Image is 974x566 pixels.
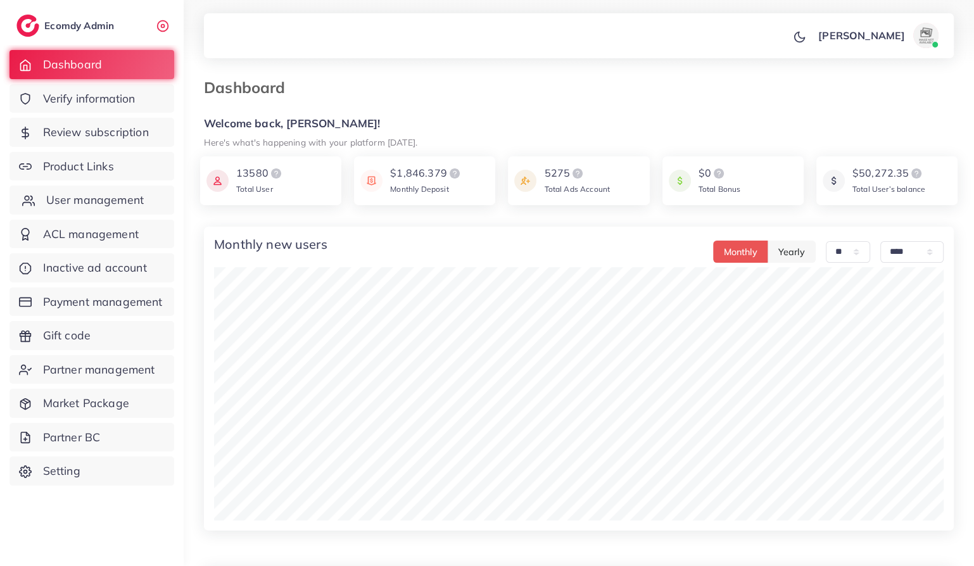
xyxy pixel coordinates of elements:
[43,56,102,73] span: Dashboard
[16,15,39,37] img: logo
[43,158,114,175] span: Product Links
[852,184,925,194] span: Total User’s balance
[204,137,417,148] small: Here's what's happening with your platform [DATE].
[9,389,174,418] a: Market Package
[699,184,741,194] span: Total Bonus
[43,226,139,242] span: ACL management
[852,166,925,181] div: $50,272.35
[913,23,939,48] img: avatar
[544,184,610,194] span: Total Ads Account
[43,294,163,310] span: Payment management
[9,355,174,384] a: Partner management
[43,395,129,412] span: Market Package
[514,166,536,196] img: icon payment
[16,15,117,37] a: logoEcomdy Admin
[236,184,273,194] span: Total User
[713,241,768,263] button: Monthly
[360,166,383,196] img: icon payment
[43,362,155,378] span: Partner management
[9,50,174,79] a: Dashboard
[43,327,91,344] span: Gift code
[204,79,295,97] h3: Dashboard
[43,124,149,141] span: Review subscription
[390,184,448,194] span: Monthly Deposit
[46,192,144,208] span: User management
[269,166,284,181] img: logo
[236,166,284,181] div: 13580
[9,84,174,113] a: Verify information
[570,166,585,181] img: logo
[823,166,845,196] img: icon payment
[214,237,327,252] h4: Monthly new users
[43,260,147,276] span: Inactive ad account
[544,166,610,181] div: 5275
[9,287,174,317] a: Payment management
[768,241,816,263] button: Yearly
[206,166,229,196] img: icon payment
[204,117,954,130] h5: Welcome back, [PERSON_NAME]!
[390,166,462,181] div: $1,846.379
[9,220,174,249] a: ACL management
[9,456,174,486] a: Setting
[811,23,944,48] a: [PERSON_NAME]avatar
[9,253,174,282] a: Inactive ad account
[909,166,924,181] img: logo
[669,166,691,196] img: icon payment
[447,166,462,181] img: logo
[44,20,117,32] h2: Ecomdy Admin
[43,91,136,107] span: Verify information
[43,429,101,446] span: Partner BC
[699,166,741,181] div: $0
[711,166,726,181] img: logo
[818,28,905,43] p: [PERSON_NAME]
[9,423,174,452] a: Partner BC
[9,152,174,181] a: Product Links
[43,463,80,479] span: Setting
[9,118,174,147] a: Review subscription
[9,321,174,350] a: Gift code
[9,186,174,215] a: User management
